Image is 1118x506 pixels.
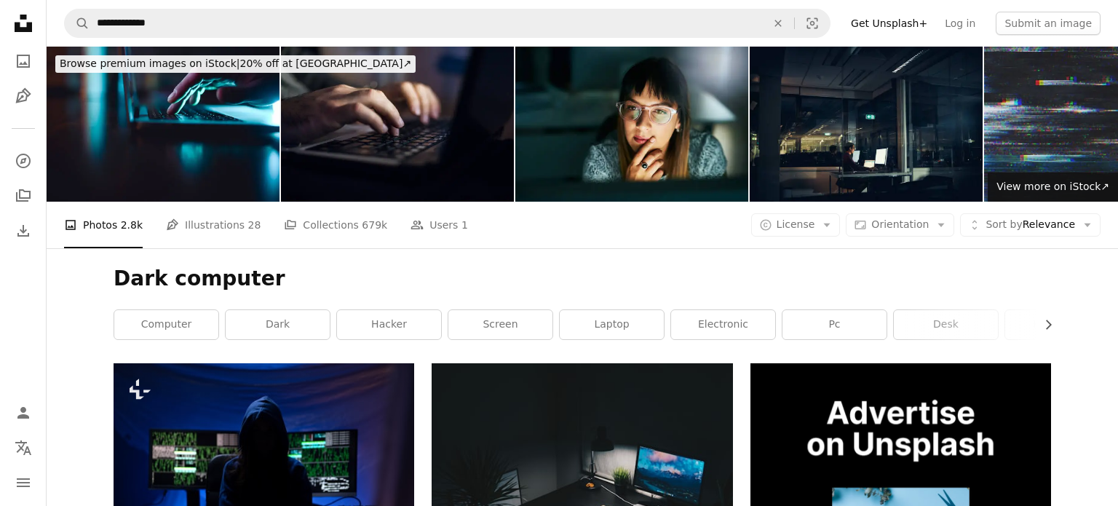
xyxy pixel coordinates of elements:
a: dark [226,310,330,339]
a: Explore [9,146,38,175]
a: Log in / Sign up [9,398,38,427]
img: I wonder... [515,47,748,202]
a: a desk with a computer monitor and keyboard on it [432,459,732,473]
a: Illustrations 28 [166,202,261,248]
button: Search Unsplash [65,9,90,37]
a: electronic [671,310,775,339]
span: Browse premium images on iStock | [60,58,239,69]
button: License [751,213,841,237]
span: 20% off at [GEOGRAPHIC_DATA] ↗ [60,58,411,69]
span: Orientation [871,218,929,230]
a: screen [448,310,552,339]
form: Find visuals sitewide [64,9,830,38]
button: Language [9,433,38,462]
img: professional online gamer hand fingers [47,47,279,202]
button: Visual search [795,9,830,37]
a: desk [894,310,998,339]
button: scroll list to the right [1035,310,1051,339]
a: Home — Unsplash [9,9,38,41]
a: computer [114,310,218,339]
button: Submit an image [996,12,1101,35]
a: pc [782,310,887,339]
span: 1 [461,217,468,233]
a: Photos [9,47,38,76]
a: Illustrations [9,82,38,111]
a: Collections [9,181,38,210]
button: Clear [762,9,794,37]
span: Sort by [986,218,1022,230]
a: laptop [560,310,664,339]
a: A hooded anonymous hacker by computer in the dark room at night, cyberwar concept. [114,457,414,470]
button: Orientation [846,213,954,237]
a: Browse premium images on iStock|20% off at [GEOGRAPHIC_DATA]↗ [47,47,424,82]
a: Get Unsplash+ [842,12,936,35]
span: Relevance [986,218,1075,232]
img: Accomplishing his goals no matter the time [750,47,983,202]
span: View more on iStock ↗ [996,181,1109,192]
a: Log in [936,12,984,35]
a: keyboard [1005,310,1109,339]
h1: Dark computer [114,266,1051,292]
a: Download History [9,216,38,245]
a: View more on iStock↗ [988,173,1118,202]
span: 28 [248,217,261,233]
a: hacker [337,310,441,339]
a: Collections 679k [284,202,387,248]
button: Menu [9,468,38,497]
button: Sort byRelevance [960,213,1101,237]
span: License [777,218,815,230]
img: Man sitting at desk and working on laptop at night [281,47,514,202]
span: 679k [362,217,387,233]
a: Users 1 [411,202,468,248]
